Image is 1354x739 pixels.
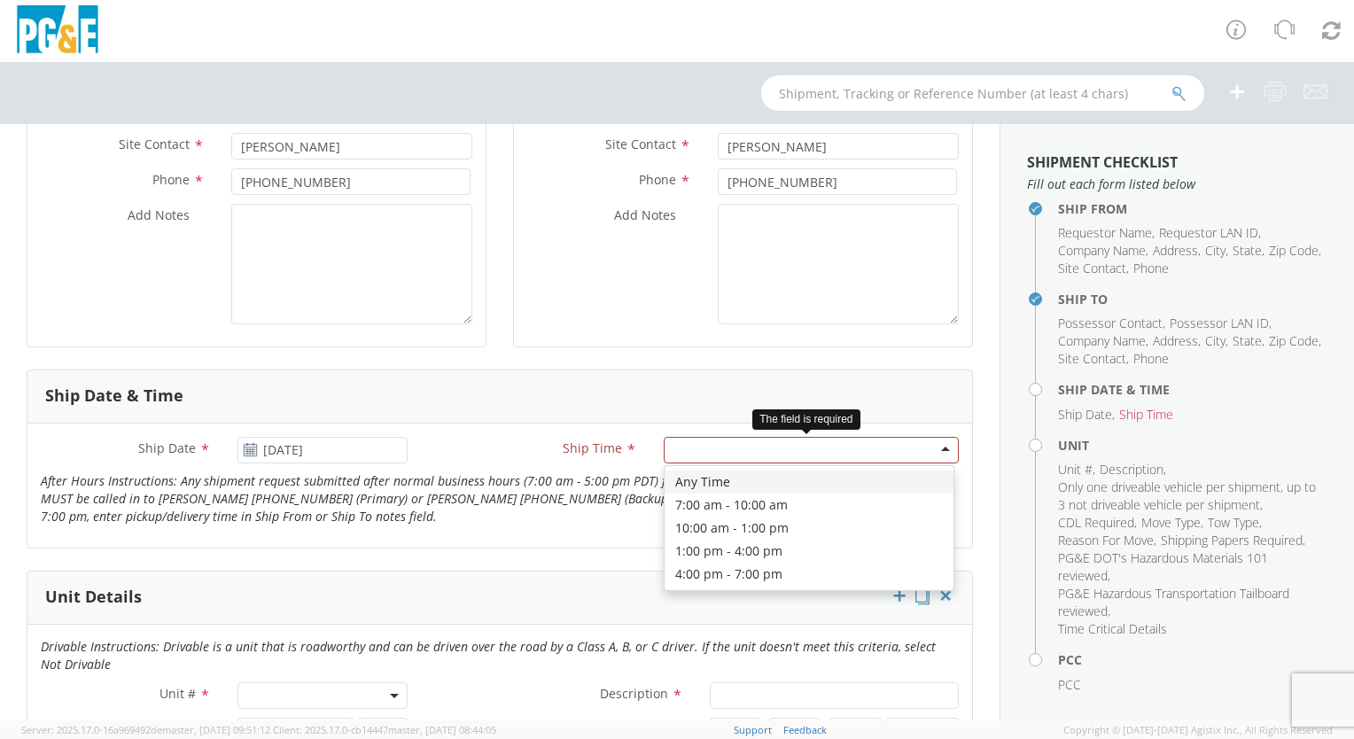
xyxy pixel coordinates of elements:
h4: Unit [1058,439,1327,452]
li: , [1058,332,1148,350]
span: Copyright © [DATE]-[DATE] Agistix Inc., All Rights Reserved [1063,723,1333,737]
li: , [1058,406,1115,424]
span: State [1233,332,1262,349]
span: PCC [1058,676,1081,693]
div: Any Time [665,471,953,494]
span: Unit # [160,685,196,702]
span: PG&E Hazardous Transportation Tailboard reviewed [1058,585,1289,619]
span: Unit # [1058,461,1093,478]
li: , [1205,332,1228,350]
span: Company Name [1058,332,1146,349]
li: , [1058,461,1095,478]
li: , [1058,478,1323,514]
li: , [1159,224,1261,242]
li: , [1058,585,1323,620]
i: Drivable Instructions: Drivable is a unit that is roadworthy and can be driven over the road by a... [41,638,936,673]
li: , [1205,242,1228,260]
li: , [1233,242,1265,260]
span: master, [DATE] 08:44:05 [388,723,496,736]
span: Add Notes [614,206,676,223]
div: 10:00 am - 1:00 pm [665,517,953,540]
li: , [1208,514,1262,532]
i: After Hours Instructions: Any shipment request submitted after normal business hours (7:00 am - 5... [41,472,949,525]
span: master, [DATE] 09:51:12 [162,723,270,736]
span: Ship Time [563,440,622,456]
div: 7:00 am - 10:00 am [665,494,953,517]
h4: Ship From [1058,202,1327,215]
li: , [1269,242,1321,260]
li: , [1058,549,1323,585]
li: , [1058,242,1148,260]
li: , [1100,461,1166,478]
span: Address [1153,332,1198,349]
a: Feedback [783,723,827,736]
li: , [1269,332,1321,350]
h4: Ship To [1058,292,1327,306]
span: Reason For Move [1058,532,1154,548]
span: Phone [152,171,190,188]
span: Server: 2025.17.0-16a969492de [21,723,270,736]
span: Phone [639,171,676,188]
span: Requestor Name [1058,224,1152,241]
span: Ship Time [1119,406,1173,423]
li: , [1058,260,1129,277]
span: Address [1153,242,1198,259]
li: , [1058,315,1165,332]
span: Site Contact [1058,260,1126,276]
strong: Shipment Checklist [1027,152,1178,172]
div: 4:00 pm - 7:00 pm [665,563,953,586]
span: State [1233,242,1262,259]
span: Possessor Contact [1058,315,1163,331]
input: Shipment, Tracking or Reference Number (at least 4 chars) [761,75,1204,111]
li: , [1161,532,1305,549]
li: , [1170,315,1272,332]
img: pge-logo-06675f144f4cfa6a6814.png [13,5,102,58]
span: Requestor LAN ID [1159,224,1258,241]
span: Ship Date [1058,406,1112,423]
span: Zip Code [1269,332,1319,349]
span: Move Type [1141,514,1201,531]
span: Shipping Papers Required [1161,532,1303,548]
span: Phone [1133,350,1169,367]
span: Possessor LAN ID [1170,315,1269,331]
span: City [1205,242,1226,259]
span: City [1205,332,1226,349]
li: , [1058,350,1129,368]
span: Ship Date [138,440,196,456]
div: 1:00 pm - 4:00 pm [665,540,953,563]
span: Description [1100,461,1163,478]
h3: Ship Date & Time [45,387,183,405]
span: Time Critical Details [1058,620,1167,637]
span: Tow Type [1208,514,1259,531]
li: , [1058,224,1155,242]
h4: PCC [1058,653,1327,666]
h3: Unit Details [45,588,142,606]
span: CDL Required [1058,514,1134,531]
span: Site Contact [1058,350,1126,367]
li: , [1153,242,1201,260]
li: , [1058,532,1156,549]
h4: Ship Date & Time [1058,383,1327,396]
li: , [1233,332,1265,350]
span: Phone [1133,260,1169,276]
li: , [1058,514,1137,532]
span: Fill out each form listed below [1027,175,1327,193]
span: Site Contact [119,136,190,152]
span: Zip Code [1269,242,1319,259]
li: , [1153,332,1201,350]
a: Support [734,723,772,736]
span: PG&E DOT's Hazardous Materials 101 reviewed [1058,549,1268,584]
span: Client: 2025.17.0-cb14447 [273,723,496,736]
span: Description [600,685,668,702]
span: Add Notes [128,206,190,223]
span: Only one driveable vehicle per shipment, up to 3 not driveable vehicle per shipment [1058,478,1316,513]
li: , [1141,514,1203,532]
span: Company Name [1058,242,1146,259]
div: The field is required [752,409,860,430]
span: Site Contact [605,136,676,152]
